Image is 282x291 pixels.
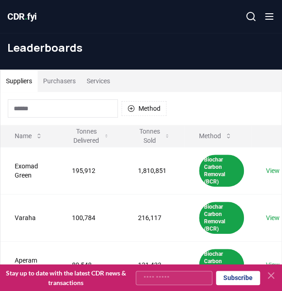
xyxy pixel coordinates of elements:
[0,70,38,92] button: Suppliers
[266,166,280,175] a: View
[192,127,239,145] button: Method
[122,101,166,116] button: Method
[123,147,184,194] td: 1,810,851
[266,213,280,222] a: View
[57,147,123,194] td: 195,912
[131,127,177,145] button: Tonnes Sold
[38,70,81,92] button: Purchasers
[199,155,244,187] div: Biochar Carbon Removal (BCR)
[57,241,123,288] td: 89,548
[199,249,244,281] div: Biochar Carbon Removal (BCR)
[123,241,184,288] td: 121,433
[25,11,28,22] span: .
[7,11,37,22] span: CDR fyi
[65,127,116,145] button: Tonnes Delivered
[57,194,123,241] td: 100,784
[7,127,50,145] button: Name
[7,40,275,55] h1: Leaderboards
[81,70,116,92] button: Services
[199,202,244,234] div: Biochar Carbon Removal (BCR)
[266,260,280,269] a: View
[7,10,37,23] a: CDR.fyi
[123,194,184,241] td: 216,117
